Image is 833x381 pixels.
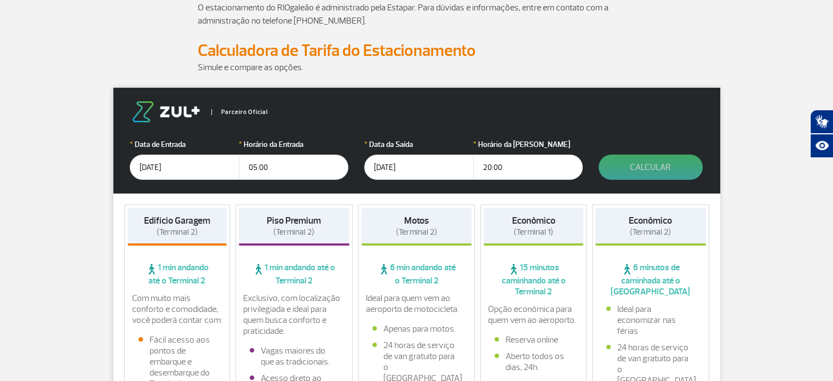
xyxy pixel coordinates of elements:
p: Simule e compare as opções. [198,61,636,74]
h2: Calculadora de Tarifa do Estacionamento [198,41,636,61]
input: hh:mm [239,155,348,180]
button: Calcular [599,155,703,180]
strong: Piso Premium [267,215,321,226]
li: Vagas maiores do que as tradicionais. [250,345,338,367]
span: (Terminal 2) [630,227,671,237]
strong: Econômico [629,215,672,226]
span: (Terminal 2) [396,227,437,237]
span: 15 minutos caminhando até o Terminal 2 [484,262,583,297]
p: O estacionamento do RIOgaleão é administrado pela Estapar. Para dúvidas e informações, entre em c... [198,1,636,27]
span: (Terminal 2) [273,227,314,237]
p: Exclusivo, com localização privilegiada e ideal para quem busca conforto e praticidade. [243,293,345,337]
p: Com muito mais conforto e comodidade, você poderá contar com: [132,293,223,326]
img: logo-zul.png [130,101,202,122]
span: 1 min andando até o Terminal 2 [128,262,227,286]
strong: Econômico [512,215,555,226]
li: Apenas para motos. [372,323,461,334]
span: (Terminal 2) [157,227,198,237]
div: Plugin de acessibilidade da Hand Talk. [810,110,833,158]
input: dd/mm/aaaa [364,155,474,180]
input: hh:mm [473,155,583,180]
strong: Motos [404,215,429,226]
label: Horário da [PERSON_NAME] [473,139,583,150]
p: Ideal para quem vem ao aeroporto de motocicleta. [366,293,468,315]
span: 1 min andando até o Terminal 2 [239,262,349,286]
button: Abrir recursos assistivos. [810,134,833,158]
strong: Edifício Garagem [144,215,210,226]
span: (Terminal 1) [514,227,553,237]
li: Reserva online [495,334,572,345]
label: Data da Saída [364,139,474,150]
span: 6 minutos de caminhada até o [GEOGRAPHIC_DATA] [595,262,706,297]
span: Parceiro Oficial [211,109,268,115]
span: 6 min andando até o Terminal 2 [361,262,472,286]
label: Data de Entrada [130,139,239,150]
p: Opção econômica para quem vem ao aeroporto. [488,304,579,326]
label: Horário da Entrada [239,139,348,150]
li: Ideal para economizar nas férias [606,304,695,337]
input: dd/mm/aaaa [130,155,239,180]
button: Abrir tradutor de língua de sinais. [810,110,833,134]
li: Aberto todos os dias, 24h. [495,351,572,373]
